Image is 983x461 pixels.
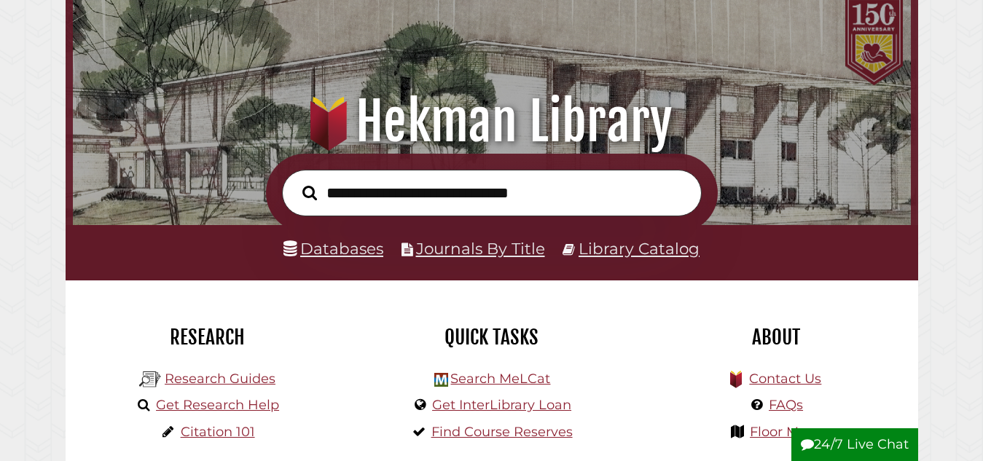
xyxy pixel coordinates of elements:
a: FAQs [769,397,803,413]
h2: Quick Tasks [361,325,623,350]
a: Find Course Reserves [431,424,573,440]
a: Get InterLibrary Loan [432,397,571,413]
h2: About [645,325,907,350]
h1: Hekman Library [87,90,896,154]
a: Floor Maps [750,424,822,440]
h2: Research [77,325,339,350]
a: Get Research Help [156,397,279,413]
img: Hekman Library Logo [434,373,448,387]
a: Journals By Title [416,239,545,258]
i: Search [302,185,317,201]
a: Databases [283,239,383,258]
a: Search MeLCat [450,371,550,387]
a: Contact Us [749,371,821,387]
a: Library Catalog [579,239,700,258]
a: Citation 101 [181,424,255,440]
button: Search [295,181,324,204]
a: Research Guides [165,371,275,387]
img: Hekman Library Logo [139,369,161,390]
